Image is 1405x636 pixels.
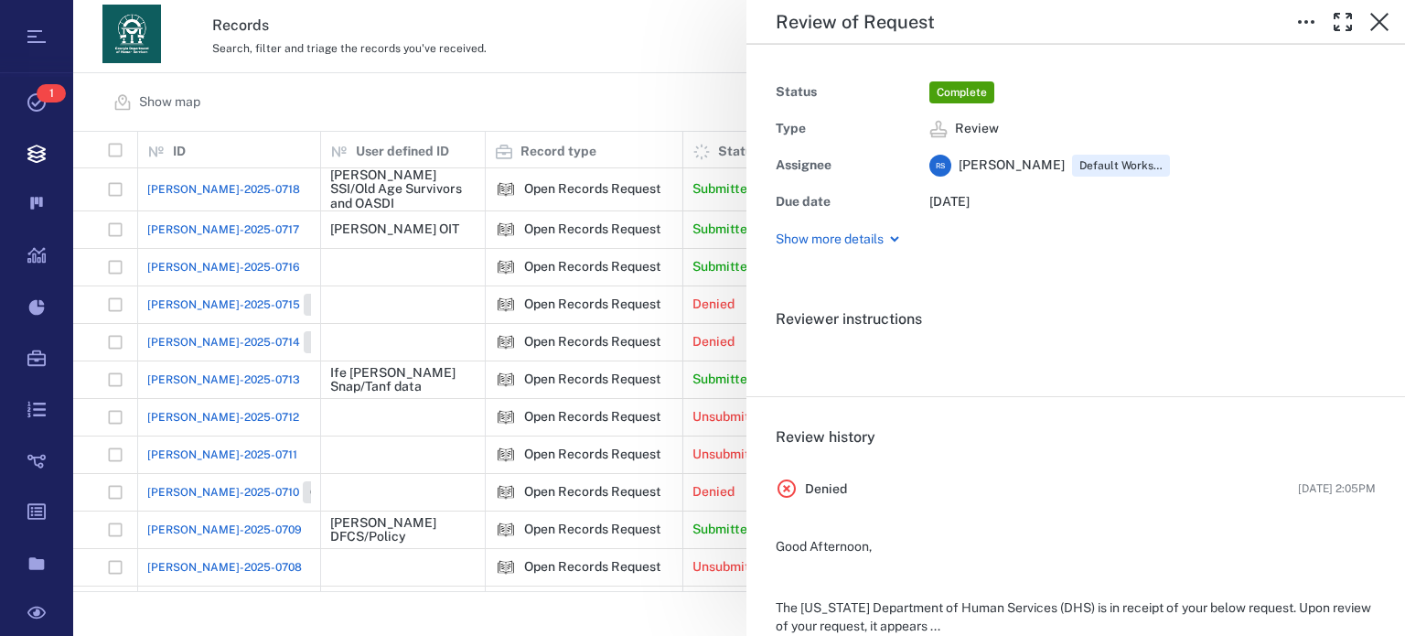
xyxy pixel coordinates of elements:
div: Assignee [776,153,922,178]
span: Default Workspace [1076,158,1166,174]
span: Review [955,120,999,138]
p: The [US_STATE] Department of Human Services (DHS) is in receipt of your below request. Upon revie... [776,599,1376,635]
span: . [776,347,779,364]
div: Type [776,116,922,142]
button: Toggle to Edit Boxes [1288,4,1325,40]
div: R S [929,155,951,177]
div: Due date [776,189,922,215]
p: Show more details [776,231,884,249]
button: Toggle Fullscreen [1325,4,1361,40]
span: [DATE] 2:05PM [1298,480,1376,497]
button: Close [1361,4,1398,40]
div: Status [776,80,922,105]
span: [PERSON_NAME] [959,156,1065,175]
p: Good Afternoon, [776,538,1376,556]
span: [DATE] [929,194,970,209]
h6: Review history [776,426,1376,448]
h6: Reviewer instructions [776,308,1376,330]
span: 1 [37,84,66,102]
h5: Review of Request [776,11,935,34]
p: Denied [805,480,847,499]
span: Complete [933,85,991,101]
